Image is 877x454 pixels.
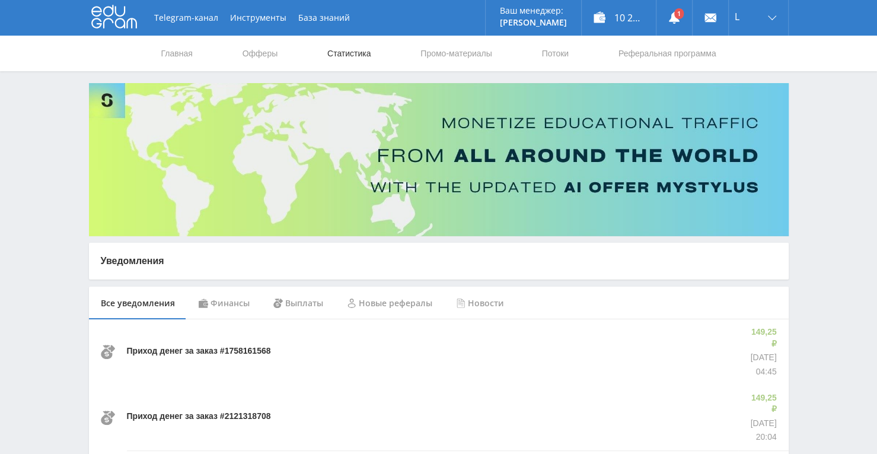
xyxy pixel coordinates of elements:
[326,36,372,71] a: Статистика
[419,36,493,71] a: Промо-материалы
[748,431,777,443] p: 20:04
[735,12,739,21] span: L
[261,287,335,320] div: Выплаты
[160,36,194,71] a: Главная
[241,36,279,71] a: Офферы
[127,345,271,357] p: Приход денег за заказ #1758161568
[335,287,444,320] div: Новые рефералы
[748,366,777,378] p: 04:45
[748,418,777,430] p: [DATE]
[89,83,789,236] img: Banner
[617,36,717,71] a: Реферальная программа
[500,18,567,27] p: [PERSON_NAME]
[444,287,516,320] div: Новости
[500,6,567,15] p: Ваш менеджер:
[127,411,271,423] p: Приход денег за заказ #2121318708
[748,326,777,350] p: 149,25 ₽
[101,255,777,268] p: Уведомления
[89,287,187,320] div: Все уведомления
[748,392,777,415] p: 149,25 ₽
[540,36,570,71] a: Потоки
[187,287,261,320] div: Финансы
[748,352,777,364] p: [DATE]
